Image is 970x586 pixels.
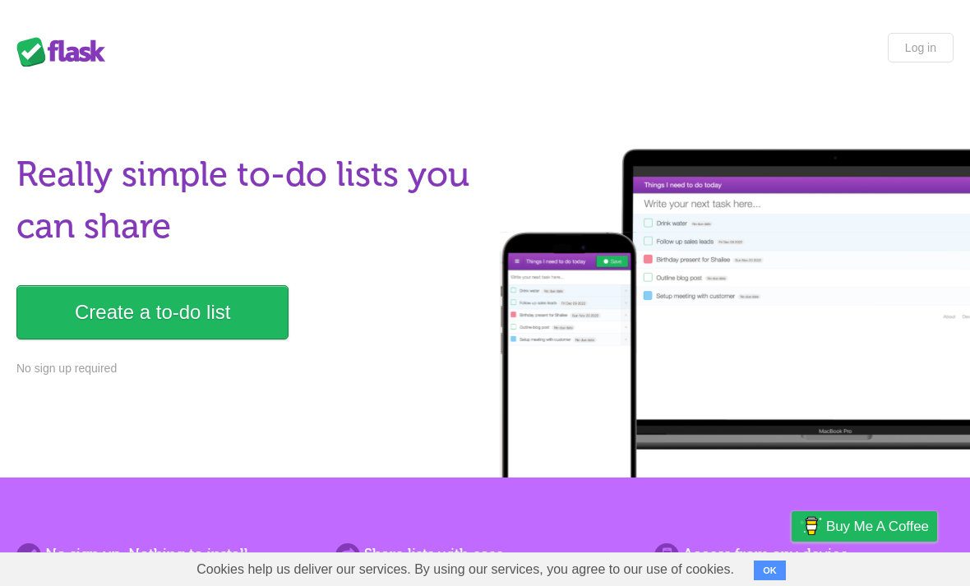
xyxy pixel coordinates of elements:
a: Log in [888,33,954,62]
button: OK [754,561,786,580]
a: Create a to-do list [16,285,289,339]
h2: Access from any device. [654,543,954,565]
h2: Share lists with ease. [335,543,635,565]
h2: No sign up. Nothing to install. [16,543,316,565]
img: Buy me a coffee [800,512,822,540]
a: Buy me a coffee [792,511,937,542]
div: Flask Lists [16,37,115,67]
span: Buy me a coffee [826,512,929,541]
span: Cookies help us deliver our services. By using our services, you agree to our use of cookies. [180,553,751,586]
h1: Really simple to-do lists you can share [16,149,475,252]
p: No sign up required [16,360,475,377]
